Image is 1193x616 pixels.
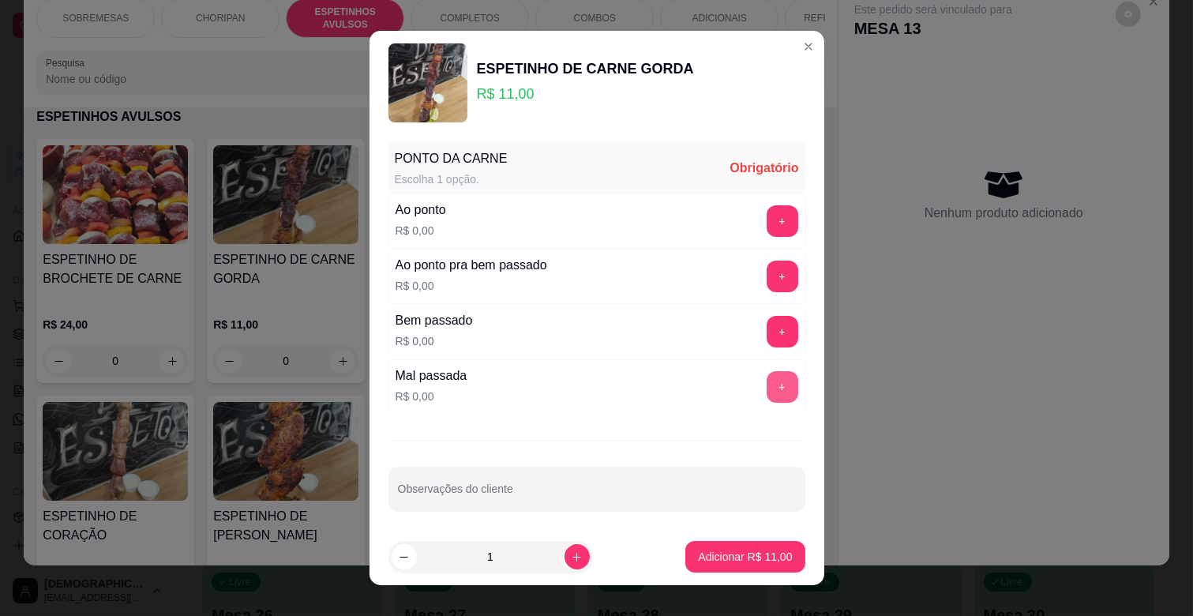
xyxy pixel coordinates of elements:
p: R$ 0,00 [396,389,467,404]
button: Close [796,34,821,59]
p: R$ 0,00 [396,278,547,294]
div: ESPETINHO DE CARNE GORDA [477,58,694,80]
button: add [767,316,798,347]
div: Obrigatório [730,159,798,178]
p: R$ 11,00 [477,83,694,105]
input: Observações do cliente [398,487,796,503]
img: product-image [388,43,467,122]
div: Bem passado [396,311,473,330]
button: add [767,371,798,403]
div: Escolha 1 opção. [395,171,508,187]
button: add [767,205,798,237]
button: add [767,261,798,292]
button: decrease-product-quantity [392,544,417,569]
p: R$ 0,00 [396,223,446,239]
p: R$ 0,00 [396,333,473,349]
p: Adicionar R$ 11,00 [698,549,792,565]
div: Ao ponto pra bem passado [396,256,547,275]
button: increase-product-quantity [565,544,590,569]
div: Mal passada [396,366,467,385]
div: Ao ponto [396,201,446,220]
div: PONTO DA CARNE [395,149,508,168]
button: Adicionar R$ 11,00 [685,541,805,573]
